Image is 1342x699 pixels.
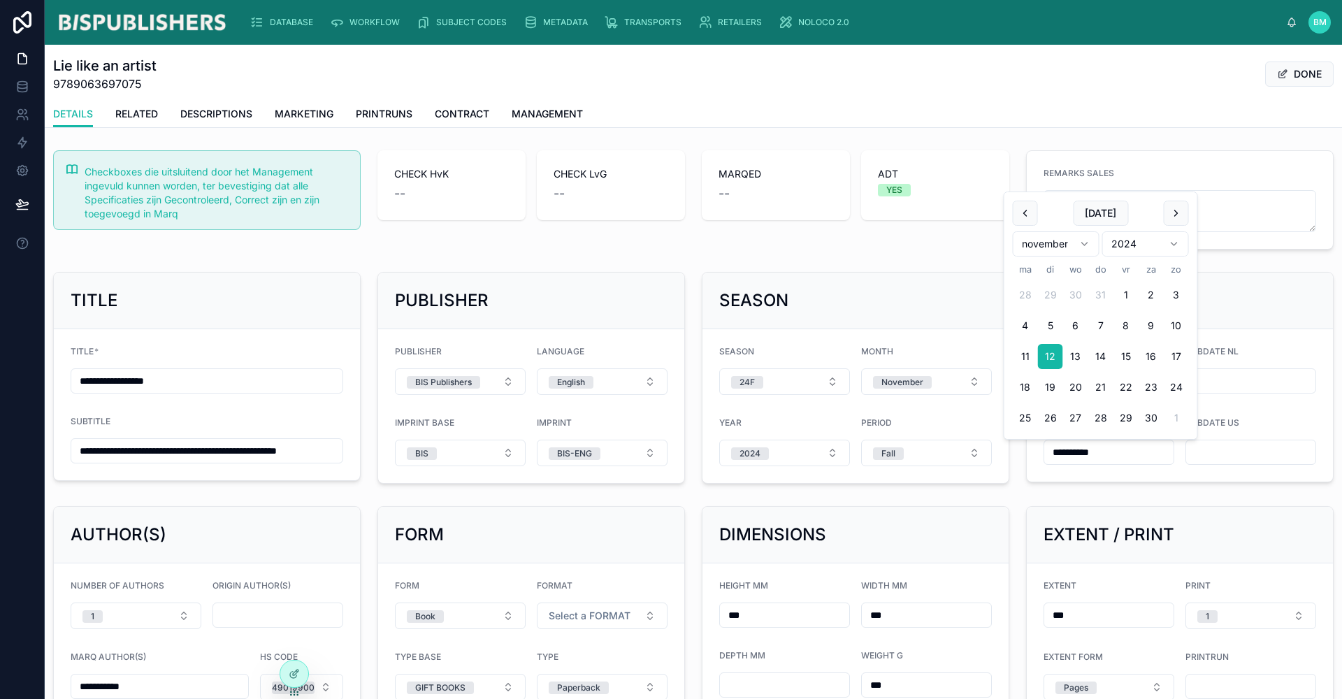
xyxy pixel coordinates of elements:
a: PRINTRUNS [356,101,412,129]
button: Select Button [537,440,668,466]
span: SUBTITLE [71,416,110,426]
span: TYPE BASE [395,651,441,662]
span: -- [554,184,565,203]
th: maandag [1013,262,1038,277]
a: DETAILS [53,101,93,128]
span: PRINT [1185,580,1211,591]
button: donderdag 7 november 2024 [1088,313,1113,338]
button: DONE [1265,62,1334,87]
a: CONTRACT [435,101,489,129]
span: DATABASE [270,17,313,28]
span: CHECK HvK [394,167,509,181]
th: donderdag [1088,262,1113,277]
table: november 2024 [1013,262,1189,431]
button: Select Button [861,368,992,395]
button: maandag 4 november 2024 [1013,313,1038,338]
span: PRINTRUN [1185,651,1229,662]
img: App logo [56,11,228,34]
span: PERIOD [861,417,892,428]
span: ORIGIN AUTHOR(S) [212,580,291,591]
span: PUBLISHER [395,346,442,356]
h2: DIMENSIONS [719,524,826,546]
a: RETAILERS [694,10,772,35]
h2: TITLE [71,289,117,312]
button: zondag 1 december 2024 [1164,405,1189,431]
span: YEAR [719,417,742,428]
span: EXTENT [1044,580,1076,591]
span: MONTH [861,346,893,356]
button: Select Button [1185,603,1316,629]
span: BM [1313,17,1327,28]
span: NOLOCO 2.0 [798,17,849,28]
button: dinsdag 19 november 2024 [1038,375,1063,400]
a: TRANSPORTS [600,10,691,35]
span: DEPTH MM [719,650,765,661]
span: ADT [878,167,993,181]
div: YES [886,184,902,196]
button: donderdag 28 november 2024 [1088,405,1113,431]
h2: SEASON [719,289,788,312]
h2: PUBLISHER [395,289,489,312]
div: BIS [415,447,428,460]
th: vrijdag [1113,262,1139,277]
span: DETAILS [53,107,93,121]
a: MANAGEMENT [512,101,583,129]
button: zondag 10 november 2024 [1164,313,1189,338]
span: RELATED [115,107,158,121]
a: RELATED [115,101,158,129]
span: SEASON [719,346,754,356]
button: maandag 11 november 2024 [1013,344,1038,369]
div: 2024 [739,447,760,460]
span: RETAILERS [718,17,762,28]
button: maandag 18 november 2024 [1013,375,1038,400]
button: zaterdag 9 november 2024 [1139,313,1164,338]
div: 49019900 [272,682,315,694]
div: scrollable content [239,7,1286,38]
button: zaterdag 23 november 2024 [1139,375,1164,400]
button: Select Button [537,368,668,395]
span: HEIGHT MM [719,580,768,591]
th: woensdag [1063,262,1088,277]
a: MARKETING [275,101,333,129]
button: zondag 17 november 2024 [1164,344,1189,369]
button: vrijdag 1 november 2024 [1113,282,1139,308]
span: DESCRIPTIONS [180,107,252,121]
a: NOLOCO 2.0 [774,10,859,35]
span: HS CODE [260,651,298,662]
span: PUBDATE NL [1185,346,1239,356]
button: Select Button [395,603,526,629]
button: zaterdag 16 november 2024 [1139,344,1164,369]
span: TRANSPORTS [624,17,681,28]
span: WEIGHT G [861,650,903,661]
button: woensdag 30 oktober 2024 [1063,282,1088,308]
div: Fall [881,447,895,460]
button: Select Button [719,368,850,395]
span: PRINTRUNS [356,107,412,121]
span: REMARKS SALES [1044,168,1114,178]
span: NUMBER OF AUTHORS [71,580,164,591]
button: donderdag 14 november 2024 [1088,344,1113,369]
button: woensdag 27 november 2024 [1063,405,1088,431]
div: GIFT BOOKS [415,682,466,694]
button: Select Button [395,440,526,466]
button: vrijdag 15 november 2024 [1113,344,1139,369]
button: donderdag 21 november 2024 [1088,375,1113,400]
span: MARQ AUTHOR(S) [71,651,146,662]
button: Select Button [395,368,526,395]
span: WORKFLOW [349,17,400,28]
span: -- [394,184,405,203]
a: DESCRIPTIONS [180,101,252,129]
h1: Lie like an artist [53,56,157,75]
button: zaterdag 2 november 2024 [1139,282,1164,308]
button: donderdag 31 oktober 2024 [1088,282,1113,308]
h2: EXTENT / PRINT [1044,524,1174,546]
span: TYPE [537,651,558,662]
button: zondag 3 november 2024 [1164,282,1189,308]
span: MARKETING [275,107,333,121]
span: IMPRINT [537,417,572,428]
span: TITLE [71,346,94,356]
span: PUBDATE US [1185,417,1239,428]
button: woensdag 20 november 2024 [1063,375,1088,400]
span: Checkboxes die uitsluitend door het Management ingevuld kunnen worden, ter bevestiging dat alle S... [85,166,319,219]
button: vrijdag 29 november 2024 [1113,405,1139,431]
